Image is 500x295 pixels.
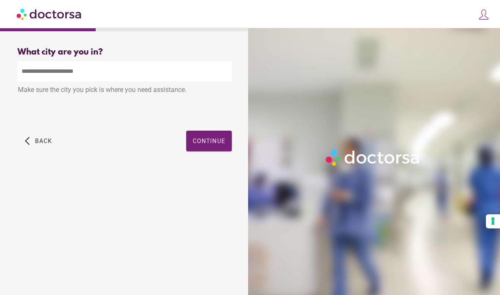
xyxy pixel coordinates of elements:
button: Your consent preferences for tracking technologies [486,214,500,228]
div: What city are you in? [17,47,232,57]
span: Back [35,138,52,144]
img: Doctorsa.com [17,5,82,23]
img: Logo-Doctorsa-trans-White-partial-flat.png [323,146,423,169]
button: arrow_back_ios Back [22,131,55,151]
button: Continue [186,131,232,151]
img: icons8-customer-100.png [478,9,490,20]
span: Continue [193,138,225,144]
div: Make sure the city you pick is where you need assistance. [17,82,232,100]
